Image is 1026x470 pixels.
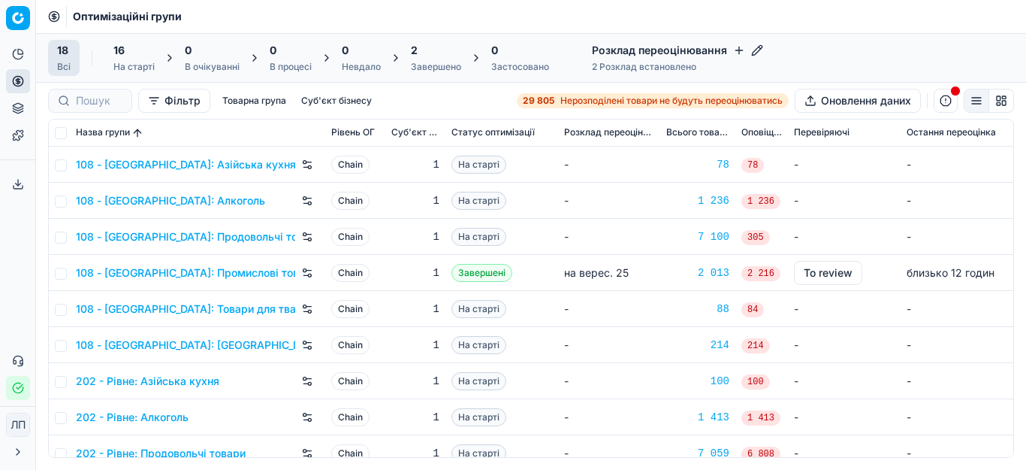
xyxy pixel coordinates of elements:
[666,446,729,461] a: 7 059
[270,43,276,58] span: 0
[138,89,210,113] button: Фільтр
[73,9,182,24] span: Оптимізаційні групи
[331,264,370,282] span: Chain
[901,327,1013,363] td: -
[76,410,189,425] a: 202 - Рівне: Алкоголь
[794,127,849,139] span: Перевіряючі
[57,61,71,73] div: Всі
[666,338,729,353] a: 214
[185,61,240,73] div: В очікуванні
[741,194,780,209] span: 1 236
[666,229,729,244] a: 7 100
[73,9,182,24] nav: breadcrumb
[451,336,506,354] span: На старті
[666,127,729,139] span: Всього товарів
[391,127,439,139] span: Суб'єкт бізнесу
[666,302,729,317] a: 88
[901,147,1013,183] td: -
[451,156,506,174] span: На старті
[76,446,246,461] a: 202 - Рівне: Продовольчі товари
[907,127,996,139] span: Остання переоцінка
[216,92,292,110] button: Товарна група
[57,43,68,58] span: 18
[741,411,780,426] span: 1 413
[592,61,763,73] div: 2 Розклад встановлено
[666,265,729,280] a: 2 013
[788,183,901,219] td: -
[592,43,763,58] h4: Розклад переоцінювання
[331,444,370,462] span: Chain
[523,95,554,107] strong: 29 805
[788,363,901,399] td: -
[741,447,780,462] span: 6 808
[788,399,901,435] td: -
[76,374,219,389] a: 202 - Рівне: Азійська кухня
[741,302,764,317] span: 84
[788,147,901,183] td: -
[342,61,381,73] div: Невдало
[331,300,370,318] span: Chain
[451,127,535,139] span: Статус оптимізації
[741,230,770,245] span: 305
[411,43,418,58] span: 2
[907,266,994,279] span: близько 12 годин
[451,408,506,426] span: На старті
[558,399,660,435] td: -
[666,410,729,425] a: 1 413
[331,156,370,174] span: Chain
[411,61,461,73] div: Завершено
[76,193,265,208] a: 108 - [GEOGRAPHIC_DATA]: Алкоголь
[666,157,729,172] a: 78
[331,408,370,426] span: Chain
[666,193,729,208] a: 1 236
[391,265,439,280] div: 1
[270,61,312,73] div: В процесі
[113,43,125,58] span: 16
[391,410,439,425] div: 1
[741,158,764,173] span: 78
[185,43,192,58] span: 0
[666,374,729,389] a: 100
[391,374,439,389] div: 1
[331,127,375,139] span: Рівень OГ
[451,264,512,282] span: Завершені
[331,228,370,246] span: Chain
[76,127,130,139] span: Назва групи
[342,43,349,58] span: 0
[451,192,506,210] span: На старті
[451,372,506,390] span: На старті
[76,265,295,280] a: 108 - [GEOGRAPHIC_DATA]: Промислові товари
[788,291,901,327] td: -
[788,327,901,363] td: -
[794,261,862,285] button: To review
[295,92,378,110] button: Суб'єкт бізнесу
[560,95,783,107] span: Нерозподілені товари не будуть переоцінюватись
[391,157,439,172] div: 1
[901,399,1013,435] td: -
[901,219,1013,255] td: -
[741,374,770,390] span: 100
[391,302,439,317] div: 1
[391,446,439,461] div: 1
[901,291,1013,327] td: -
[741,127,782,139] span: Оповіщення
[130,126,145,141] button: Sorted by Назва групи ascending
[741,266,780,281] span: 2 216
[76,157,295,172] a: 108 - [GEOGRAPHIC_DATA]: Азійська кухня
[558,327,660,363] td: -
[558,291,660,327] td: -
[391,193,439,208] div: 1
[451,228,506,246] span: На старті
[491,43,498,58] span: 0
[558,147,660,183] td: -
[451,300,506,318] span: На старті
[331,192,370,210] span: Chain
